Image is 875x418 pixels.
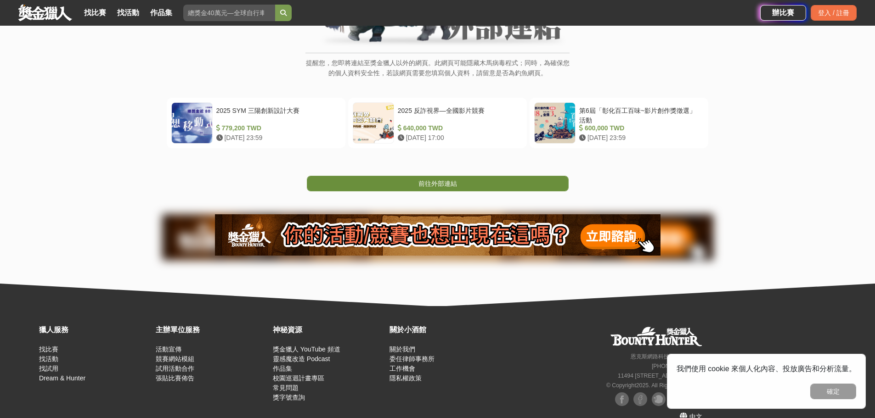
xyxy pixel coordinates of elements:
a: Dream & Hunter [39,374,85,382]
div: 登入 / 註冊 [811,5,857,21]
div: 2025 SYM 三陽創新設計大賽 [216,106,337,123]
a: 試用活動合作 [156,365,194,372]
div: 640,000 TWD [398,123,519,133]
div: 神秘資源 [273,324,385,335]
div: 第6屆「彰化百工百味~影片創作獎徵選」活動 [579,106,700,123]
a: 2025 SYM 三陽創新設計大賽 779,200 TWD [DATE] 23:59 [167,98,345,148]
img: Facebook [633,392,647,406]
a: 找試用 [39,365,58,372]
a: 靈感魔改造 Podcast [273,355,330,362]
a: 工作機會 [390,365,415,372]
span: 我們使用 cookie 來個人化內容、投放廣告和分析流量。 [677,365,856,373]
div: 獵人服務 [39,324,151,335]
a: 找比賽 [39,346,58,353]
small: 恩克斯網路科技股份有限公司 [631,353,702,360]
div: 關於小酒館 [390,324,502,335]
small: 11494 [STREET_ADDRESS] 3 樓 [618,373,702,379]
a: 辦比賽 [760,5,806,21]
a: 找比賽 [80,6,110,19]
img: Plurk [652,392,666,406]
div: [DATE] 17:00 [398,133,519,143]
a: 委任律師事務所 [390,355,435,362]
a: 找活動 [113,6,143,19]
img: Facebook [615,392,629,406]
a: 活動宣傳 [156,346,181,353]
a: 獎字號查詢 [273,394,305,401]
span: 前往外部連結 [418,180,457,187]
a: 前往外部連結 [307,176,569,191]
div: 2025 反詐視界—全國影片競賽 [398,106,519,123]
a: 作品集 [147,6,176,19]
a: 第6屆「彰化百工百味~影片創作獎徵選」活動 600,000 TWD [DATE] 23:59 [530,98,708,148]
a: 校園巡迴計畫專區 [273,374,324,382]
small: © Copyright 2025 . All Rights Reserved. [606,382,702,389]
a: 隱私權政策 [390,374,422,382]
a: 找活動 [39,355,58,362]
a: 獎金獵人 YouTube 頻道 [273,346,340,353]
div: 779,200 TWD [216,123,337,133]
a: 2025 反詐視界—全國影片競賽 640,000 TWD [DATE] 17:00 [348,98,527,148]
div: [DATE] 23:59 [216,133,337,143]
p: 提醒您，您即將連結至獎金獵人以外的網頁。此網頁可能隱藏木馬病毒程式；同時，為確保您的個人資料安全性，若該網頁需要您填寫個人資料，請留意是否為釣魚網頁。 [305,58,570,88]
a: 常見問題 [273,384,299,391]
div: 主辦單位服務 [156,324,268,335]
img: 905fc34d-8193-4fb2-a793-270a69788fd0.png [215,214,660,256]
a: 關於我們 [390,346,415,353]
small: [PHONE_NUMBER] [652,363,702,369]
a: 作品集 [273,365,292,372]
div: 600,000 TWD [579,123,700,133]
input: 總獎金40萬元—全球自行車設計比賽 [183,5,275,21]
a: 張貼比賽佈告 [156,374,194,382]
button: 確定 [810,384,856,399]
div: [DATE] 23:59 [579,133,700,143]
a: 競賽網站模組 [156,355,194,362]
